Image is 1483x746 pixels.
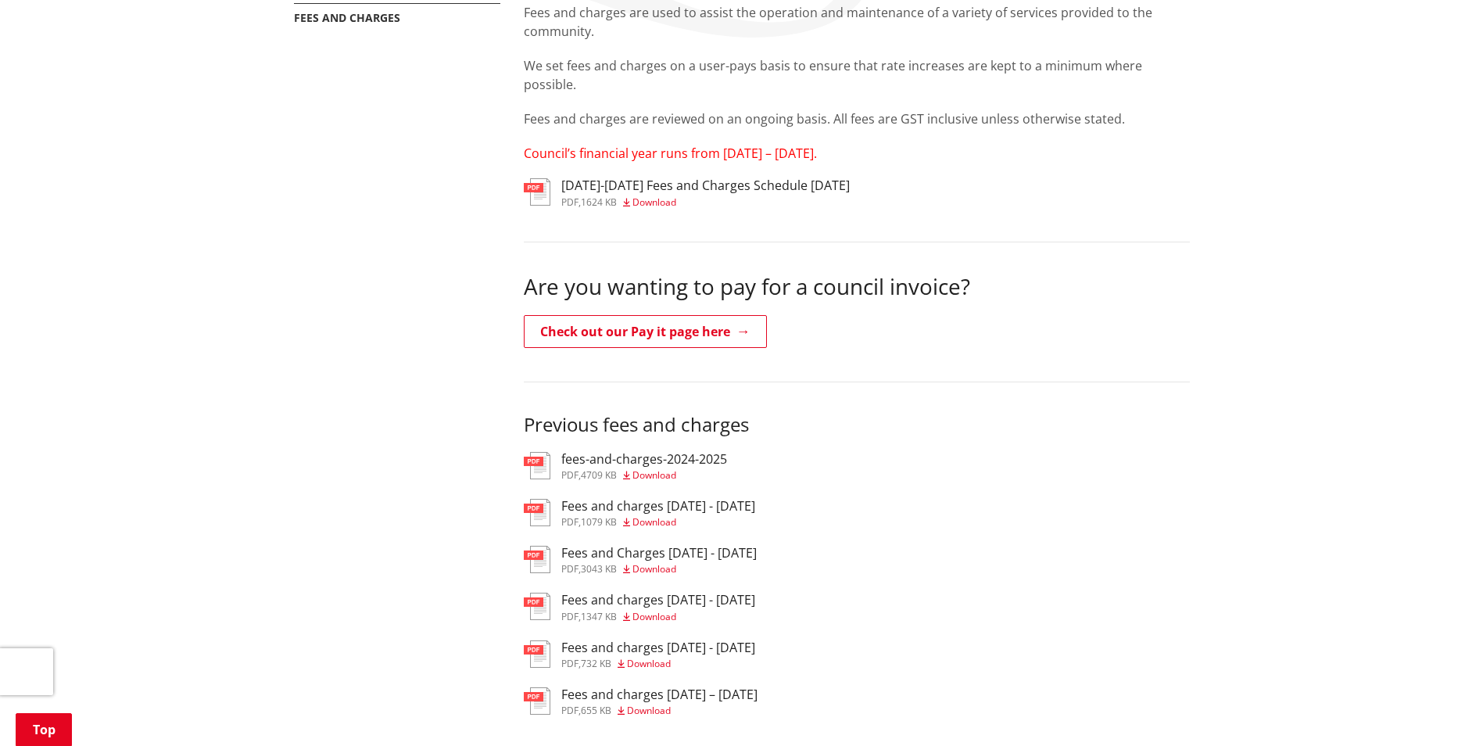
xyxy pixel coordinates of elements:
a: Fees and charges [DATE] - [DATE] pdf,1347 KB Download [524,593,755,621]
span: 732 KB [581,657,611,670]
span: Download [632,562,676,576]
span: pdf [561,704,579,717]
span: Download [632,468,676,482]
div: , [561,471,727,480]
span: 1624 KB [581,195,617,209]
span: pdf [561,195,579,209]
h3: Previous fees and charges [524,414,1190,436]
h3: Fees and charges [DATE] - [DATE] [561,593,755,608]
span: Council’s financial year runs from [DATE] – [DATE]. [524,145,817,162]
img: document-pdf.svg [524,452,550,479]
img: document-pdf.svg [524,499,550,526]
span: Download [632,610,676,623]
span: pdf [561,468,579,482]
h3: Fees and charges [DATE] – [DATE] [561,687,758,702]
img: document-pdf.svg [524,687,550,715]
p: Fees and charges are used to assist the operation and maintenance of a variety of services provid... [524,3,1190,41]
span: Download [627,657,671,670]
img: document-pdf.svg [524,178,550,206]
a: Fees and charges [294,10,400,25]
div: , [561,198,850,207]
span: 4709 KB [581,468,617,482]
p: We set fees and charges on a user-pays basis to ensure that rate increases are kept to a minimum ... [524,56,1190,94]
h3: Fees and Charges [DATE] - [DATE] [561,546,757,561]
a: Top [16,713,72,746]
span: pdf [561,610,579,623]
span: 1347 KB [581,610,617,623]
h3: Fees and charges [DATE] - [DATE] [561,499,755,514]
span: pdf [561,515,579,529]
a: Fees and Charges [DATE] - [DATE] pdf,3043 KB Download [524,546,757,574]
a: Fees and charges [DATE] - [DATE] pdf,1079 KB Download [524,499,755,527]
img: document-pdf.svg [524,593,550,620]
img: document-pdf.svg [524,546,550,573]
span: pdf [561,657,579,670]
div: , [561,659,755,669]
div: , [561,612,755,622]
span: Download [632,195,676,209]
a: Check out our Pay it page here [524,315,767,348]
a: fees-and-charges-2024-2025 pdf,4709 KB Download [524,452,727,480]
span: 3043 KB [581,562,617,576]
h3: [DATE]-[DATE] Fees and Charges Schedule [DATE] [561,178,850,193]
span: Are you wanting to pay for a council invoice? [524,271,970,301]
div: , [561,518,755,527]
span: pdf [561,562,579,576]
span: 1079 KB [581,515,617,529]
a: Fees and charges [DATE] – [DATE] pdf,655 KB Download [524,687,758,716]
div: , [561,565,757,574]
span: Download [632,515,676,529]
a: [DATE]-[DATE] Fees and Charges Schedule [DATE] pdf,1624 KB Download [524,178,850,206]
iframe: Messenger Launcher [1411,680,1467,737]
div: , [561,706,758,716]
span: Download [627,704,671,717]
span: 655 KB [581,704,611,717]
img: document-pdf.svg [524,640,550,668]
a: Fees and charges [DATE] - [DATE] pdf,732 KB Download [524,640,755,669]
h3: Fees and charges [DATE] - [DATE] [561,640,755,655]
h3: fees-and-charges-2024-2025 [561,452,727,467]
p: Fees and charges are reviewed on an ongoing basis. All fees are GST inclusive unless otherwise st... [524,109,1190,128]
